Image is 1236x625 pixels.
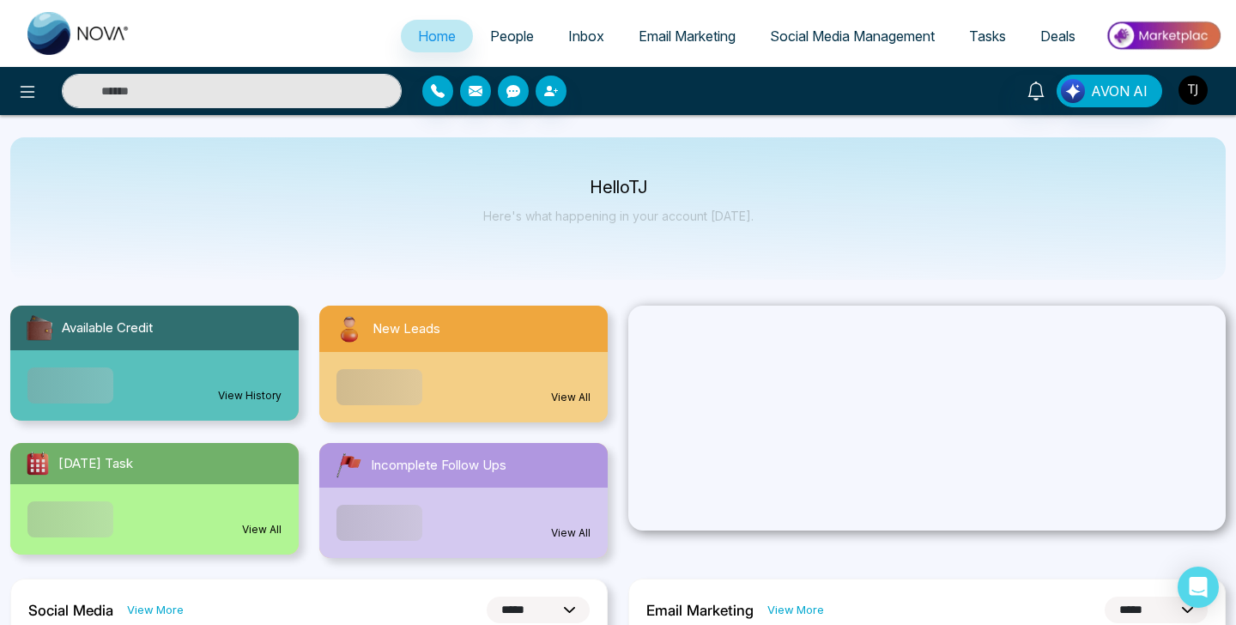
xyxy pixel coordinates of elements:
[483,180,754,195] p: Hello TJ
[1057,75,1162,107] button: AVON AI
[127,602,184,618] a: View More
[333,312,366,345] img: newLeads.svg
[490,27,534,45] span: People
[58,454,133,474] span: [DATE] Task
[1091,81,1148,101] span: AVON AI
[646,602,754,619] h2: Email Marketing
[1101,16,1226,55] img: Market-place.gif
[309,443,618,558] a: Incomplete Follow UpsView All
[1178,76,1208,105] img: User Avatar
[621,20,753,52] a: Email Marketing
[952,20,1023,52] a: Tasks
[333,450,364,481] img: followUps.svg
[551,20,621,52] a: Inbox
[24,312,55,343] img: availableCredit.svg
[371,456,506,476] span: Incomplete Follow Ups
[551,390,591,405] a: View All
[401,20,473,52] a: Home
[1178,567,1219,608] div: Open Intercom Messenger
[27,12,130,55] img: Nova CRM Logo
[28,602,113,619] h2: Social Media
[551,525,591,541] a: View All
[242,522,282,537] a: View All
[309,306,618,422] a: New LeadsView All
[753,20,952,52] a: Social Media Management
[473,20,551,52] a: People
[1023,20,1093,52] a: Deals
[969,27,1006,45] span: Tasks
[62,319,153,338] span: Available Credit
[1061,79,1085,103] img: Lead Flow
[418,27,456,45] span: Home
[770,27,935,45] span: Social Media Management
[218,388,282,404] a: View History
[483,209,754,223] p: Here's what happening in your account [DATE].
[1040,27,1075,45] span: Deals
[568,27,604,45] span: Inbox
[24,450,51,477] img: todayTask.svg
[373,319,440,339] span: New Leads
[767,602,824,618] a: View More
[639,27,736,45] span: Email Marketing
